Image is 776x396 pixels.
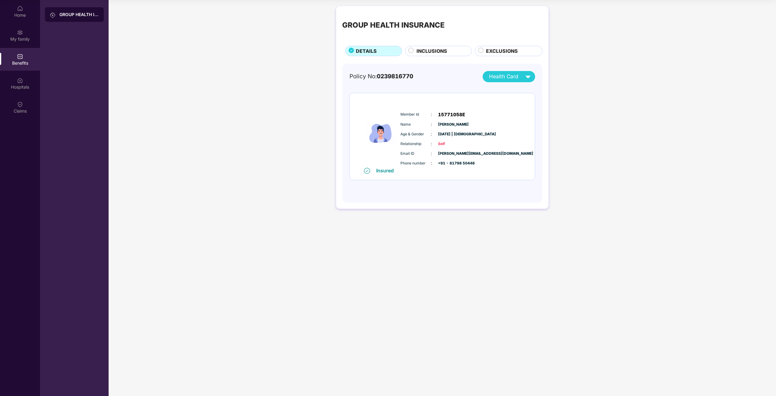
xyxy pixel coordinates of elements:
[489,73,518,81] span: Health Card
[438,151,468,157] span: [PERSON_NAME][EMAIL_ADDRESS][DOMAIN_NAME]
[17,101,23,107] img: svg+xml;base64,PHN2ZyBpZD0iQ2xhaW0iIHhtbG5zPSJodHRwOi8vd3d3LnczLm9yZy8yMDAwL3N2ZyIgd2lkdGg9IjIwIi...
[50,12,56,18] img: svg+xml;base64,PHN2ZyB3aWR0aD0iMjAiIGhlaWdodD0iMjAiIHZpZXdCb3g9IjAgMCAyMCAyMCIgZmlsbD0ibm9uZSIgeG...
[417,47,447,55] span: INCLUSIONS
[17,53,23,59] img: svg+xml;base64,PHN2ZyBpZD0iQmVuZWZpdHMiIHhtbG5zPSJodHRwOi8vd3d3LnczLm9yZy8yMDAwL3N2ZyIgd2lkdGg9Ij...
[363,99,399,167] img: icon
[523,71,533,82] img: svg+xml;base64,PHN2ZyB4bWxucz0iaHR0cDovL3d3dy53My5vcmcvMjAwMC9zdmciIHZpZXdCb3g9IjAgMCAyNCAyNCIgd2...
[438,141,468,147] span: Self
[376,168,397,174] div: Insured
[356,47,377,55] span: DETAILS
[400,131,431,137] span: Age & Gender
[431,121,432,128] span: :
[438,122,468,127] span: [PERSON_NAME]
[400,141,431,147] span: Relationship
[438,161,468,166] span: +91 - 81798 50446
[438,131,468,137] span: [DATE] | [DEMOGRAPHIC_DATA]
[486,47,518,55] span: EXCLUSIONS
[431,160,432,167] span: :
[431,131,432,137] span: :
[342,19,445,31] div: GROUP HEALTH INSURANCE
[400,122,431,127] span: Name
[431,150,432,157] span: :
[364,168,370,174] img: svg+xml;base64,PHN2ZyB4bWxucz0iaHR0cDovL3d3dy53My5vcmcvMjAwMC9zdmciIHdpZHRoPSIxNiIgaGVpZ2h0PSIxNi...
[59,12,99,18] div: GROUP HEALTH INSURANCE
[438,111,465,118] span: 15771058E
[431,111,432,118] span: :
[17,29,23,36] img: svg+xml;base64,PHN2ZyB3aWR0aD0iMjAiIGhlaWdodD0iMjAiIHZpZXdCb3g9IjAgMCAyMCAyMCIgZmlsbD0ibm9uZSIgeG...
[17,5,23,12] img: svg+xml;base64,PHN2ZyBpZD0iSG9tZSIgeG1sbnM9Imh0dHA6Ly93d3cudzMub3JnLzIwMDAvc3ZnIiB3aWR0aD0iMjAiIG...
[400,161,431,166] span: Phone number
[431,140,432,147] span: :
[377,73,413,80] span: 0239816770
[400,151,431,157] span: Email ID
[17,77,23,83] img: svg+xml;base64,PHN2ZyBpZD0iSG9zcGl0YWxzIiB4bWxucz0iaHR0cDovL3d3dy53My5vcmcvMjAwMC9zdmciIHdpZHRoPS...
[349,72,413,81] div: Policy No:
[483,71,535,82] button: Health Card
[400,112,431,117] span: Member Id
